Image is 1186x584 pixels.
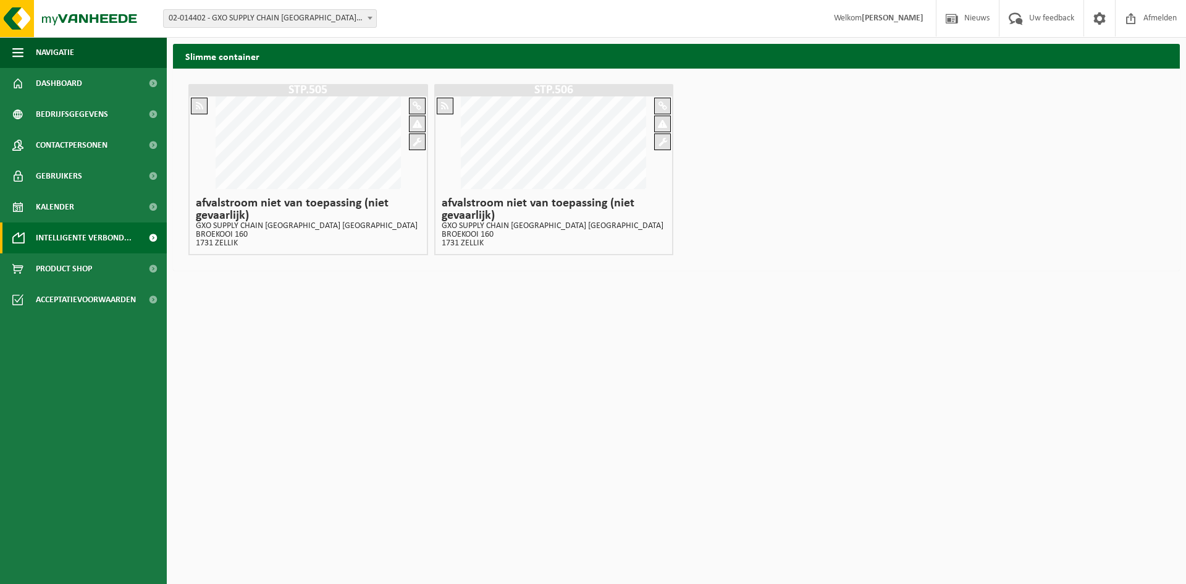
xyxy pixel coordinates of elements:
h1: STP.505 [191,84,425,96]
span: 02-014402 - GXO SUPPLY CHAIN BELGIUM NV - ZELLIK [164,10,376,27]
span: Navigatie [36,37,74,68]
h2: Slimme container [173,44,272,68]
span: Acceptatievoorwaarden [36,284,136,315]
span: Kalender [36,192,74,222]
p: BROEKOOI 160 [442,231,667,239]
span: 02-014402 - GXO SUPPLY CHAIN BELGIUM NV - ZELLIK [163,9,377,28]
h4: afvalstroom niet van toepassing (niet gevaarlijk) [442,197,667,222]
span: Bedrijfsgegevens [36,99,108,130]
span: Product Shop [36,253,92,284]
p: GXO SUPPLY CHAIN [GEOGRAPHIC_DATA] [GEOGRAPHIC_DATA] [442,222,667,231]
p: 1731 ZELLIK [196,239,421,248]
p: 1731 ZELLIK [442,239,667,248]
p: GXO SUPPLY CHAIN [GEOGRAPHIC_DATA] [GEOGRAPHIC_DATA] [196,222,421,231]
strong: [PERSON_NAME] [862,14,923,23]
span: Gebruikers [36,161,82,192]
p: BROEKOOI 160 [196,231,421,239]
span: Contactpersonen [36,130,107,161]
span: Intelligente verbond... [36,222,132,253]
h4: afvalstroom niet van toepassing (niet gevaarlijk) [196,197,421,222]
h1: STP.506 [437,84,671,96]
span: Dashboard [36,68,82,99]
